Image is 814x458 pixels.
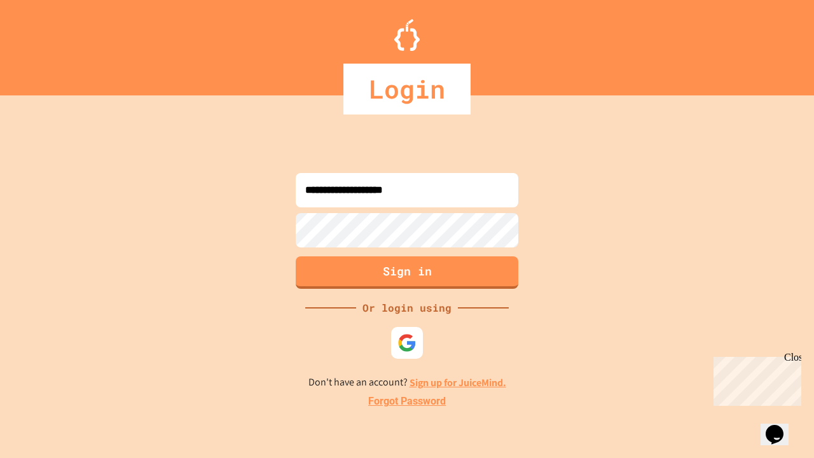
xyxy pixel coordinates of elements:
a: Sign up for JuiceMind. [410,376,506,389]
iframe: chat widget [708,352,801,406]
div: Login [343,64,471,114]
div: Chat with us now!Close [5,5,88,81]
div: Or login using [356,300,458,316]
img: Logo.svg [394,19,420,51]
a: Forgot Password [368,394,446,409]
button: Sign in [296,256,518,289]
p: Don't have an account? [308,375,506,391]
img: google-icon.svg [397,333,417,352]
iframe: chat widget [761,407,801,445]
